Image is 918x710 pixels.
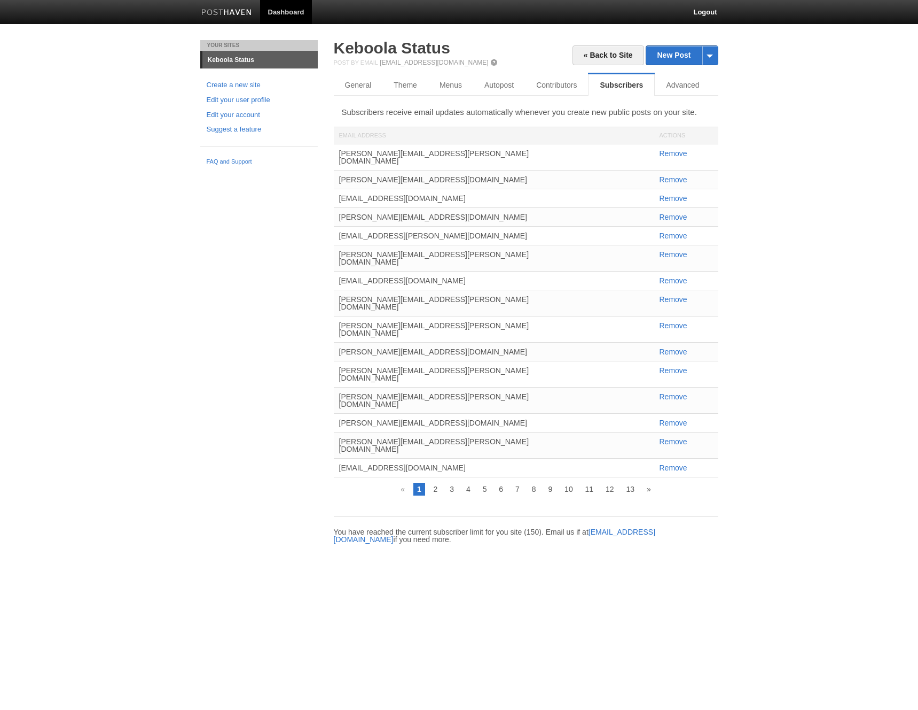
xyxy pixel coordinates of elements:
li: Your Sites [200,40,318,51]
a: [EMAIL_ADDRESS][DOMAIN_NAME] [380,59,488,66]
a: Edit your account [207,110,311,121]
div: [PERSON_NAME][EMAIL_ADDRESS][DOMAIN_NAME] [334,208,590,226]
a: 4 [462,483,474,496]
a: 12 [602,483,618,496]
a: 11 [582,483,598,496]
a: 2 [430,483,442,496]
a: Suggest a feature [207,124,311,135]
a: Remove [660,366,687,375]
a: 9 [544,483,556,496]
a: Remove [660,213,687,221]
a: Advanced [655,74,710,96]
div: [PERSON_NAME][EMAIL_ADDRESS][PERSON_NAME][DOMAIN_NAME] [334,245,590,271]
a: Remove [660,464,687,472]
a: Remove [660,276,687,285]
a: » [643,483,655,496]
a: Remove [660,419,687,427]
a: 10 [561,483,577,496]
a: Autopost [473,74,525,96]
a: Keboola Status [202,51,318,68]
a: Keboola Status [334,39,450,57]
div: [PERSON_NAME][EMAIL_ADDRESS][DOMAIN_NAME] [334,414,590,432]
a: Edit your user profile [207,95,311,106]
div: [PERSON_NAME][EMAIL_ADDRESS][DOMAIN_NAME] [334,343,590,361]
a: General [334,74,383,96]
a: Remove [660,250,687,259]
a: « [397,483,409,496]
a: « Back to Site [572,45,644,65]
div: [EMAIL_ADDRESS][DOMAIN_NAME] [334,459,590,477]
a: 6 [495,483,507,496]
a: Remove [660,175,687,184]
div: [PERSON_NAME][EMAIL_ADDRESS][PERSON_NAME][DOMAIN_NAME] [334,317,590,342]
a: Remove [660,149,687,158]
a: Remove [660,392,687,401]
div: [EMAIL_ADDRESS][PERSON_NAME][DOMAIN_NAME] [334,227,590,245]
div: [PERSON_NAME][EMAIL_ADDRESS][PERSON_NAME][DOMAIN_NAME] [334,361,590,387]
a: Contributors [525,74,588,96]
img: Posthaven-bar [201,9,252,17]
a: Remove [660,321,687,330]
span: Post by Email [334,59,378,66]
div: Actions [654,127,718,144]
a: 7 [512,483,523,496]
div: You have reached the current subscriber limit for you site (150). Email us if at if you need more. [326,528,726,543]
a: 3 [446,483,458,496]
div: [EMAIL_ADDRESS][DOMAIN_NAME] [334,189,590,207]
a: [EMAIL_ADDRESS][DOMAIN_NAME] [334,528,656,544]
a: New Post [646,46,717,65]
div: Email Address [334,127,590,144]
div: [PERSON_NAME][EMAIL_ADDRESS][DOMAIN_NAME] [334,171,590,189]
a: Remove [660,437,687,446]
a: Remove [660,194,687,203]
div: [PERSON_NAME][EMAIL_ADDRESS][PERSON_NAME][DOMAIN_NAME] [334,433,590,458]
a: 5 [479,483,491,496]
a: Remove [660,295,687,304]
p: Subscribers receive email updates automatically whenever you create new public posts on your site. [342,106,710,118]
div: [PERSON_NAME][EMAIL_ADDRESS][PERSON_NAME][DOMAIN_NAME] [334,144,590,170]
a: Create a new site [207,80,311,91]
a: Subscribers [588,74,655,96]
div: [PERSON_NAME][EMAIL_ADDRESS][PERSON_NAME][DOMAIN_NAME] [334,290,590,316]
div: [EMAIL_ADDRESS][DOMAIN_NAME] [334,272,590,290]
a: 13 [623,483,639,496]
a: 8 [528,483,540,496]
div: [PERSON_NAME][EMAIL_ADDRESS][PERSON_NAME][DOMAIN_NAME] [334,388,590,413]
a: Theme [382,74,428,96]
a: Remove [660,348,687,356]
a: Menus [428,74,473,96]
a: FAQ and Support [207,157,311,167]
a: Remove [660,231,687,240]
a: 1 [413,483,425,496]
